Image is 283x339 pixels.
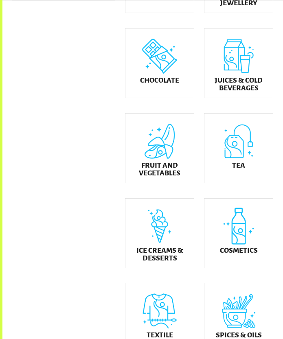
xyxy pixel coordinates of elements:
h5: Ice Creams & Desserts [132,247,187,262]
a: Tea [204,113,273,183]
h5: Juices & Cold Beverages [211,77,266,92]
h5: Tea [232,162,245,169]
h5: Fruit and Vegetables [132,162,187,177]
a: Cosmetics [204,198,273,268]
a: Ice Creams & Desserts [125,198,194,268]
h5: Cosmetics [220,247,258,254]
h5: Spices & Oils [216,331,262,339]
h5: Chocolate [140,77,179,84]
a: Juices & Cold Beverages [204,28,273,98]
a: Fruit and Vegetables [125,113,194,183]
h5: Textile [147,331,173,339]
a: Chocolate [125,28,194,98]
